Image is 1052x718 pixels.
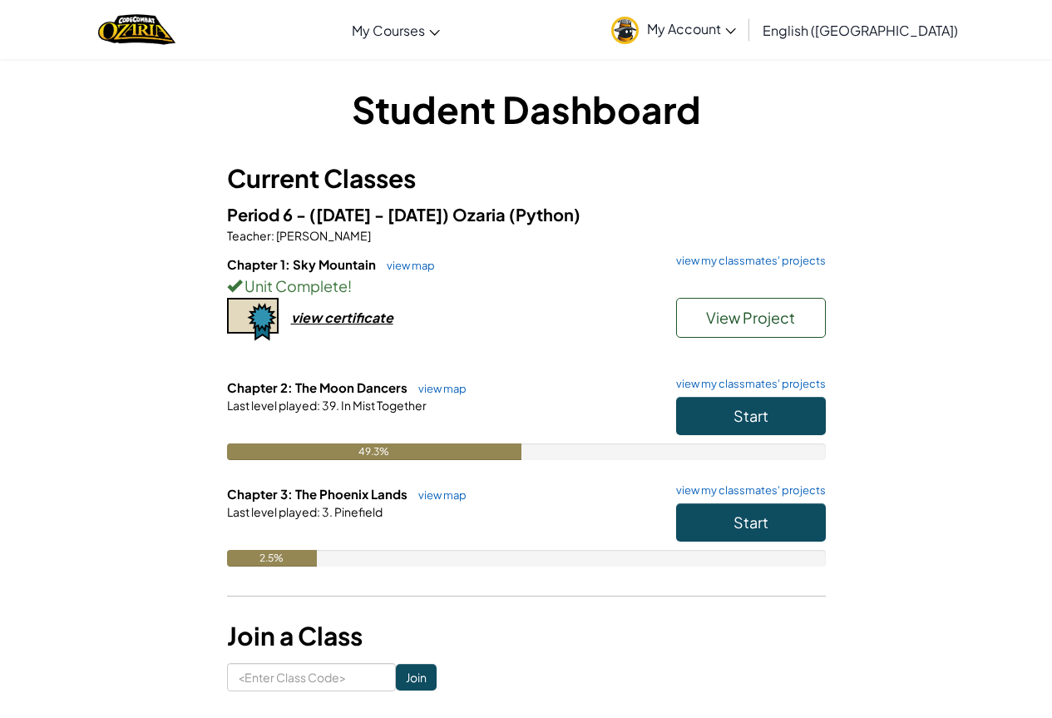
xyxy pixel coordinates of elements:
[227,550,317,567] div: 2.5%
[676,397,826,435] button: Start
[352,22,425,39] span: My Courses
[227,617,826,655] h3: Join a Class
[410,488,467,502] a: view map
[227,160,826,197] h3: Current Classes
[227,443,522,460] div: 49.3%
[333,504,383,519] span: Pinefield
[733,513,768,532] span: Start
[706,308,795,327] span: View Project
[227,309,393,326] a: view certificate
[291,309,393,326] div: view certificate
[320,504,333,519] span: 3.
[378,259,435,272] a: view map
[668,485,826,496] a: view my classmates' projects
[603,3,744,56] a: My Account
[410,382,467,395] a: view map
[676,503,826,542] button: Start
[317,398,320,413] span: :
[227,379,410,395] span: Chapter 2: The Moon Dancers
[227,398,317,413] span: Last level played
[343,7,448,52] a: My Courses
[227,204,509,225] span: Period 6 - ([DATE] - [DATE]) Ozaria
[227,83,826,135] h1: Student Dashboard
[396,664,437,691] input: Join
[676,298,826,338] button: View Project
[227,298,279,341] img: certificate-icon.png
[763,22,958,39] span: English ([GEOGRAPHIC_DATA])
[227,228,271,243] span: Teacher
[271,228,274,243] span: :
[242,276,348,295] span: Unit Complete
[227,663,396,691] input: <Enter Class Code>
[733,406,768,425] span: Start
[98,12,175,47] img: Home
[348,276,352,295] span: !
[668,379,826,389] a: view my classmates' projects
[754,7,966,52] a: English ([GEOGRAPHIC_DATA])
[611,17,639,44] img: avatar
[227,486,410,502] span: Chapter 3: The Phoenix Lands
[320,398,339,413] span: 39.
[227,256,378,272] span: Chapter 1: Sky Mountain
[509,204,580,225] span: (Python)
[668,255,826,266] a: view my classmates' projects
[274,228,371,243] span: [PERSON_NAME]
[98,12,175,47] a: Ozaria by CodeCombat logo
[647,20,736,37] span: My Account
[339,398,427,413] span: In Mist Together
[317,504,320,519] span: :
[227,504,317,519] span: Last level played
